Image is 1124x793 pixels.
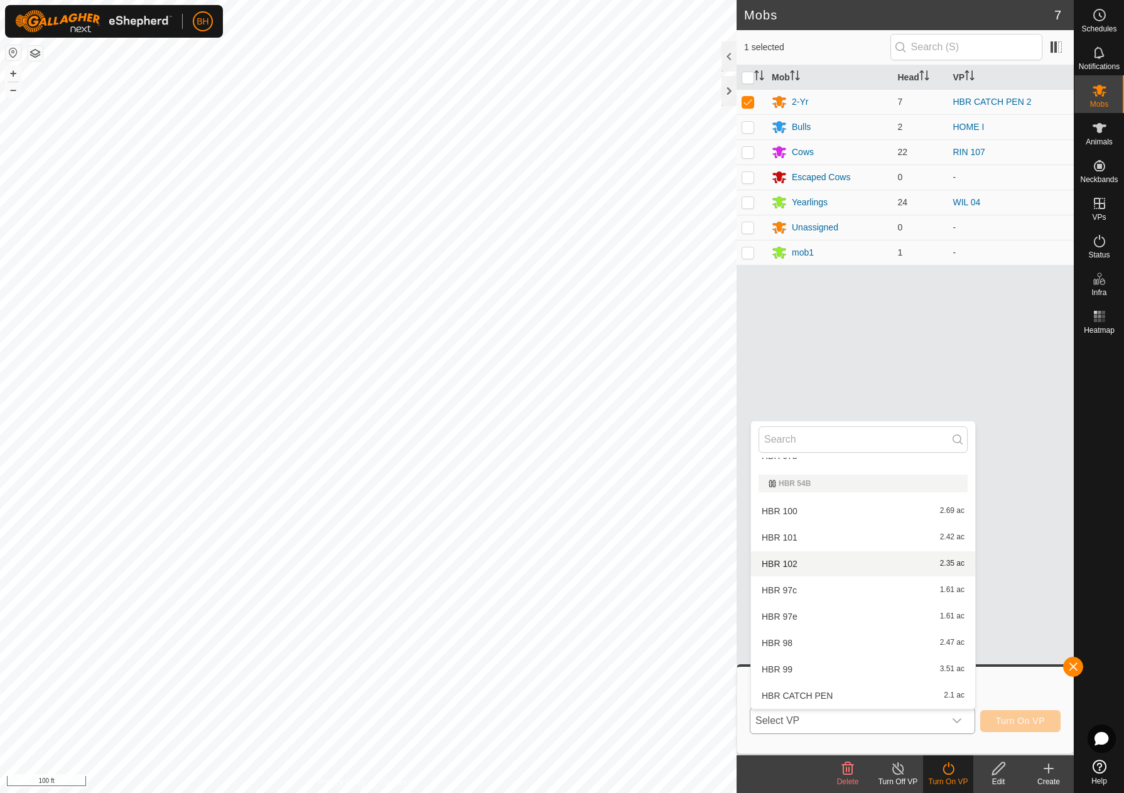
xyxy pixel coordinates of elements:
span: HBR 97c [762,586,797,595]
h2: Mobs [744,8,1054,23]
p-sorticon: Activate to sort [965,72,975,82]
div: Turn On VP [923,776,973,787]
button: Reset Map [6,45,21,60]
span: HBR 99 [762,665,792,674]
div: Cows [792,146,814,159]
span: 2.69 ac [940,507,965,515]
li: HBR 101 [751,525,975,550]
li: HBR 97c [751,578,975,603]
span: HBR 102 [762,559,797,568]
div: HBR 54B [769,480,958,487]
span: 1 [898,247,903,257]
span: VPs [1092,213,1106,221]
td: - [948,215,1074,240]
span: Schedules [1081,25,1116,33]
a: Help [1074,755,1124,790]
th: Mob [767,65,893,90]
div: Bulls [792,121,811,134]
span: 1.61 ac [940,612,965,621]
p-sorticon: Activate to sort [919,72,929,82]
a: HOME I [953,122,985,132]
li: HBR CATCH PEN [751,683,975,708]
button: Turn On VP [980,710,1061,732]
span: 2.42 ac [940,533,965,542]
span: HBR 101 [762,533,797,542]
div: Turn Off VP [873,776,923,787]
span: Notifications [1079,63,1120,70]
span: HBR 97e [762,612,797,621]
span: 24 [898,197,908,207]
div: Yearlings [792,196,828,209]
span: Heatmap [1084,326,1115,334]
span: 7 [898,97,903,107]
button: – [6,82,21,97]
a: HBR CATCH PEN 2 [953,97,1032,107]
li: HBR 100 [751,499,975,524]
span: 7 [1054,6,1061,24]
span: HBR 100 [762,507,797,515]
a: Contact Us [381,777,418,788]
span: Delete [837,777,859,786]
div: Create [1024,776,1074,787]
span: Infra [1091,289,1106,296]
span: 22 [898,147,908,157]
td: - [948,240,1074,265]
span: Turn On VP [996,716,1045,726]
li: HBR 102 [751,551,975,576]
img: Gallagher Logo [15,10,172,33]
li: HBR 97e [751,604,975,629]
span: 0 [898,172,903,182]
span: Status [1088,251,1110,259]
div: Escaped Cows [792,171,850,184]
div: Edit [973,776,1024,787]
span: 0 [898,222,903,232]
div: mob1 [792,246,814,259]
a: WIL 04 [953,197,981,207]
button: Map Layers [28,46,43,61]
span: 1.61 ac [940,586,965,595]
td: - [948,165,1074,190]
p-sorticon: Activate to sort [754,72,764,82]
a: RIN 107 [953,147,985,157]
p-sorticon: Activate to sort [790,72,800,82]
div: Unassigned [792,221,838,234]
span: 3.51 ac [940,665,965,674]
div: dropdown trigger [944,708,970,733]
th: Head [893,65,948,90]
span: HBR CATCH PEN [762,691,833,700]
span: 2 [898,122,903,132]
span: 2.1 ac [944,691,965,700]
span: Help [1091,777,1107,785]
button: + [6,66,21,81]
input: Search (S) [890,34,1042,60]
span: HBR 98 [762,639,792,647]
th: VP [948,65,1074,90]
span: 2.47 ac [940,639,965,647]
input: Search [759,426,968,453]
span: Animals [1086,138,1113,146]
span: Mobs [1090,100,1108,108]
span: Neckbands [1080,176,1118,183]
span: 1 selected [744,41,890,54]
a: Privacy Policy [318,777,365,788]
li: HBR 98 [751,630,975,655]
span: 2.35 ac [940,559,965,568]
span: Select VP [750,708,944,733]
li: HBR 99 [751,657,975,682]
span: BH [197,15,208,28]
div: 2-Yr [792,95,808,109]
